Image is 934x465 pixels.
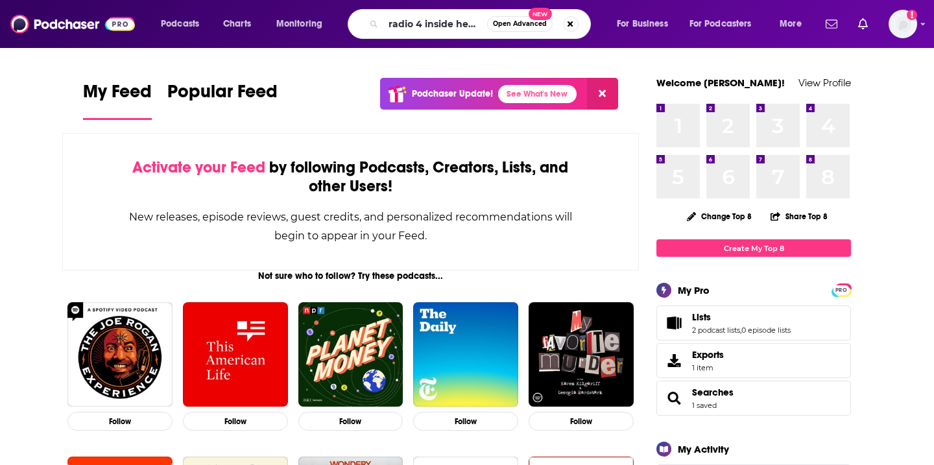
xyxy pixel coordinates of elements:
div: Search podcasts, credits, & more... [360,9,603,39]
button: Open AdvancedNew [487,16,553,32]
span: , [740,326,741,335]
button: Follow [413,412,518,431]
button: Follow [67,412,173,431]
p: Podchaser Update! [412,88,493,99]
span: New [529,8,552,20]
span: My Feed [83,80,152,110]
svg: Add a profile image [907,10,917,20]
span: Lists [656,305,851,340]
div: Not sure who to follow? Try these podcasts... [62,270,639,281]
img: This American Life [183,302,288,407]
span: Activate your Feed [132,158,265,177]
span: Open Advanced [493,21,547,27]
span: More [780,15,802,33]
span: Exports [661,352,687,370]
a: Show notifications dropdown [820,13,843,35]
img: User Profile [889,10,917,38]
div: My Pro [678,284,710,296]
a: Searches [692,387,734,398]
a: Create My Top 8 [656,239,851,257]
a: My Feed [83,80,152,120]
span: Monitoring [276,15,322,33]
a: Exports [656,343,851,378]
div: by following Podcasts, Creators, Lists, and other Users! [128,158,573,196]
span: Searches [656,381,851,416]
button: open menu [771,14,818,34]
a: View Profile [798,77,851,89]
button: open menu [152,14,216,34]
a: Lists [661,314,687,332]
a: PRO [833,285,849,294]
a: 1 saved [692,401,717,410]
a: Searches [661,389,687,407]
img: My Favorite Murder with Karen Kilgariff and Georgia Hardstark [529,302,634,407]
button: Change Top 8 [679,208,760,224]
span: Lists [692,311,711,323]
span: PRO [833,285,849,295]
div: New releases, episode reviews, guest credits, and personalized recommendations will begin to appe... [128,208,573,245]
a: 2 podcast lists [692,326,740,335]
input: Search podcasts, credits, & more... [383,14,487,34]
img: The Daily [413,302,518,407]
span: Podcasts [161,15,199,33]
button: Follow [183,412,288,431]
button: Show profile menu [889,10,917,38]
button: Follow [529,412,634,431]
a: See What's New [498,85,577,103]
span: For Business [617,15,668,33]
img: Planet Money [298,302,403,407]
img: The Joe Rogan Experience [67,302,173,407]
a: Charts [215,14,259,34]
span: For Podcasters [689,15,752,33]
a: Welcome [PERSON_NAME]! [656,77,785,89]
a: Show notifications dropdown [853,13,873,35]
div: My Activity [678,443,729,455]
button: open menu [681,14,771,34]
span: 1 item [692,363,724,372]
span: Exports [692,349,724,361]
button: Follow [298,412,403,431]
span: Charts [223,15,251,33]
button: open menu [267,14,339,34]
button: open menu [608,14,684,34]
button: Share Top 8 [770,204,828,229]
img: Podchaser - Follow, Share and Rate Podcasts [10,12,135,36]
a: Popular Feed [167,80,278,120]
a: 0 episode lists [741,326,791,335]
a: Lists [692,311,791,323]
span: Popular Feed [167,80,278,110]
span: Logged in as BrunswickDigital [889,10,917,38]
